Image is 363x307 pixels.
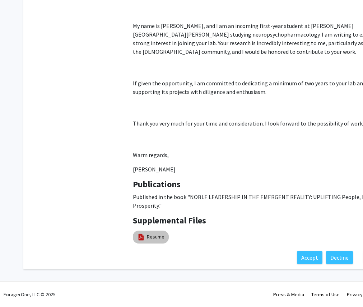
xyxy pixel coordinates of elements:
[326,251,353,264] button: Decline
[4,282,56,307] div: ForagerOne, LLC © 2025
[5,275,31,302] iframe: Chat
[273,291,304,298] a: Press & Media
[133,179,181,190] b: Publications
[137,233,145,241] img: pdf_icon.png
[311,291,340,298] a: Terms of Use
[297,251,322,264] button: Accept
[133,166,176,173] span: [PERSON_NAME]
[147,233,164,241] a: Resume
